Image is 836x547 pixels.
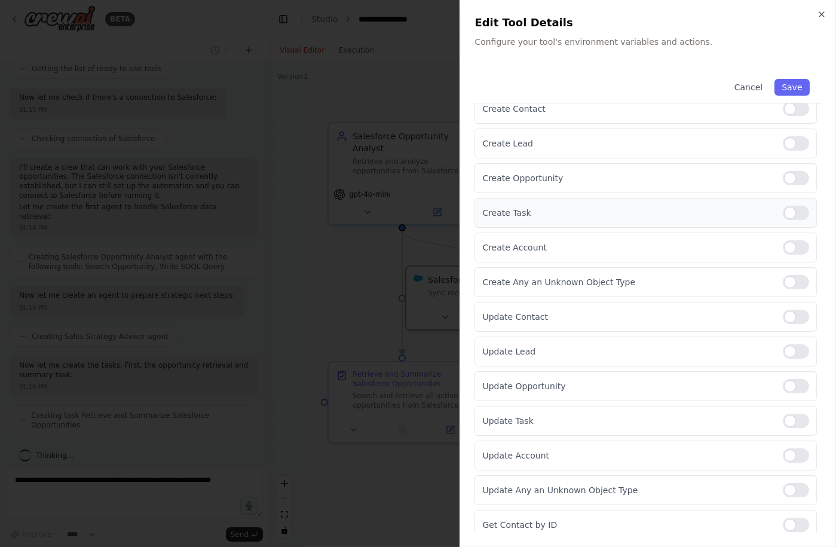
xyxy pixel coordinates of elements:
[482,207,773,219] p: Create Task
[482,311,773,323] p: Update Contact
[482,242,773,253] p: Create Account
[482,519,773,531] p: Get Contact by ID
[482,276,773,288] p: Create Any an Unknown Object Type
[482,380,773,392] p: Update Opportunity
[482,103,773,115] p: Create Contact
[775,79,810,96] button: Save
[482,172,773,184] p: Create Opportunity
[482,137,773,149] p: Create Lead
[474,14,822,31] h2: Edit Tool Details
[727,79,770,96] button: Cancel
[482,484,773,496] p: Update Any an Unknown Object Type
[482,346,773,357] p: Update Lead
[482,415,773,427] p: Update Task
[474,36,822,48] p: Configure your tool's environment variables and actions.
[482,450,773,462] p: Update Account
